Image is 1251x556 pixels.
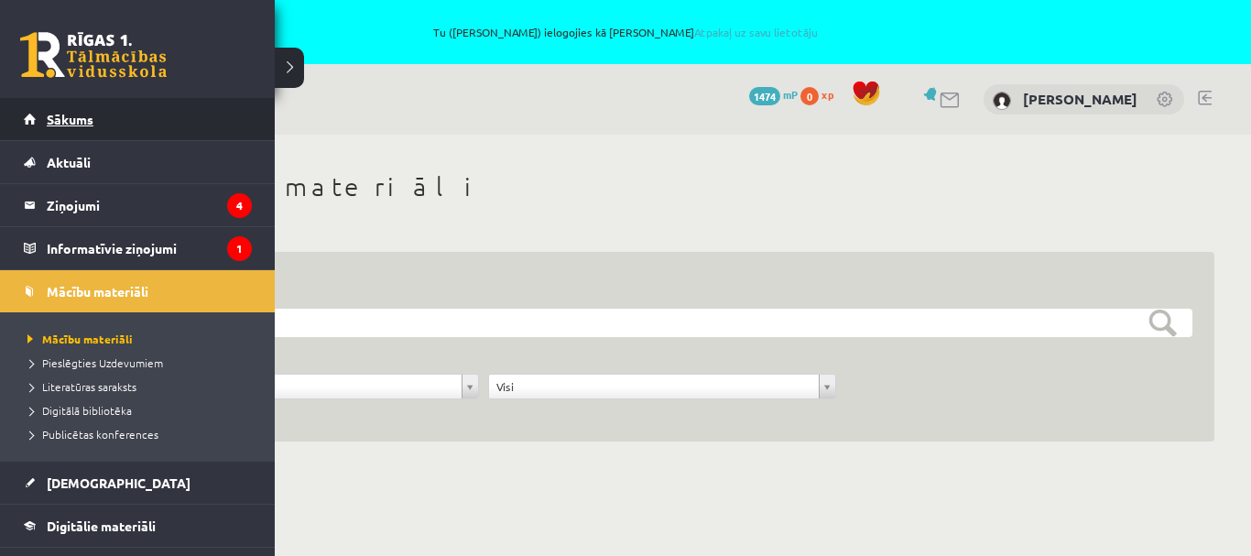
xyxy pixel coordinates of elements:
[47,184,252,226] legend: Ziņojumi
[132,274,1170,299] h3: Filtrs
[23,331,256,347] a: Mācību materiāli
[23,426,256,442] a: Publicētas konferences
[110,171,1214,202] h1: Mācību materiāli
[140,375,454,398] span: Jebkuram priekšmetam
[23,403,132,418] span: Digitālā bibliotēka
[23,354,256,371] a: Pieslēgties Uzdevumiem
[23,402,256,419] a: Digitālā bibliotēka
[227,193,252,218] i: 4
[24,462,252,504] a: [DEMOGRAPHIC_DATA]
[23,355,163,370] span: Pieslēgties Uzdevumiem
[20,32,167,78] a: Rīgas 1. Tālmācības vidusskola
[24,227,252,269] a: Informatīvie ziņojumi1
[47,154,91,170] span: Aktuāli
[23,379,136,394] span: Literatūras saraksts
[23,427,158,442] span: Publicētas konferences
[1023,90,1137,108] a: [PERSON_NAME]
[24,505,252,547] a: Digitālie materiāli
[24,98,252,140] a: Sākums
[800,87,843,102] a: 0 xp
[133,375,478,398] a: Jebkuram priekšmetam
[24,184,252,226] a: Ziņojumi4
[24,270,252,312] a: Mācību materiāli
[489,375,834,398] a: Visi
[47,474,190,491] span: [DEMOGRAPHIC_DATA]
[227,236,252,261] i: 1
[47,518,156,534] span: Digitālie materiāli
[24,141,252,183] a: Aktuāli
[783,87,798,102] span: mP
[23,332,133,346] span: Mācību materiāli
[821,87,833,102] span: xp
[47,111,93,127] span: Sākums
[749,87,780,105] span: 1474
[993,92,1011,110] img: Dmitrijs Fedičevs
[125,27,1126,38] span: Tu ([PERSON_NAME]) ielogojies kā [PERSON_NAME]
[496,375,810,398] span: Visi
[47,283,148,300] span: Mācību materiāli
[749,87,798,102] a: 1474 mP
[694,25,818,39] a: Atpakaļ uz savu lietotāju
[23,378,256,395] a: Literatūras saraksts
[800,87,819,105] span: 0
[47,227,252,269] legend: Informatīvie ziņojumi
